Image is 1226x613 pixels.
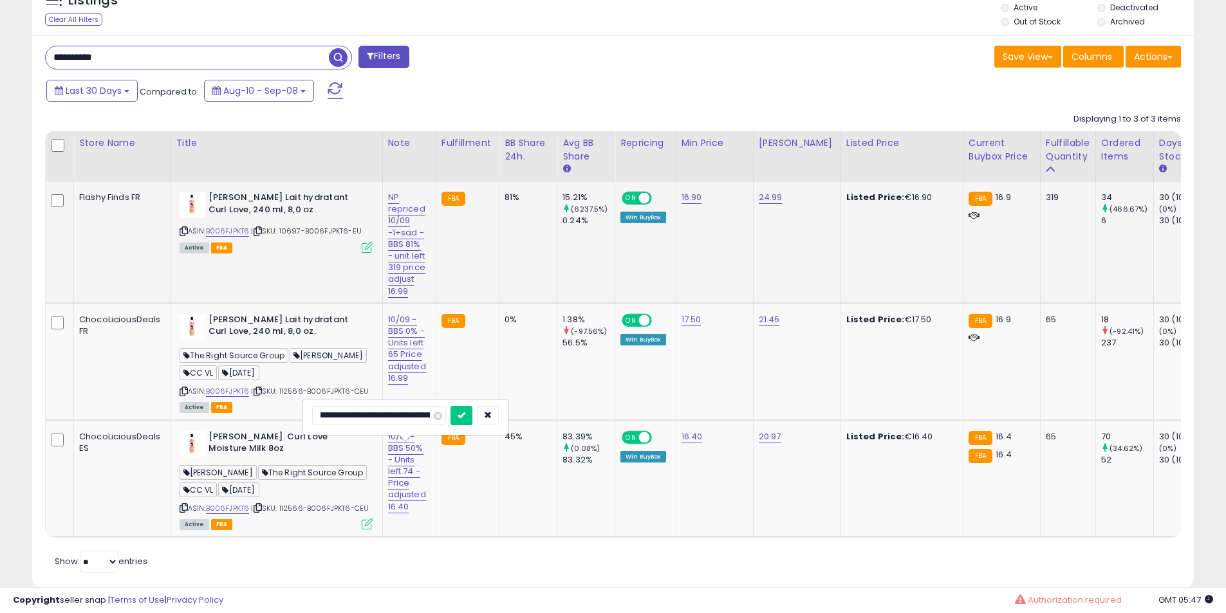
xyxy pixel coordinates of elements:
div: 52 [1101,454,1153,466]
span: ON [623,432,639,443]
span: ON [623,315,639,325]
a: 21.45 [759,313,780,326]
span: ON [623,193,639,204]
div: 81% [505,192,547,203]
div: Win BuyBox [620,212,666,223]
a: 16.90 [682,191,702,204]
span: | SKU: 112566-B006FJPKT6-CEU [251,386,369,396]
b: Listed Price: [846,191,905,203]
div: €16.90 [846,192,953,203]
span: [PERSON_NAME] [180,465,257,480]
div: 30 (100%) [1159,431,1211,443]
small: FBA [969,449,992,463]
div: 18 [1101,314,1153,325]
div: Store Name [79,136,165,150]
small: (466.67%) [1110,204,1147,214]
label: Deactivated [1110,2,1158,13]
div: ASIN: [180,314,373,412]
div: BB Share 24h. [505,136,552,163]
div: Clear All Filters [45,14,102,26]
div: Current Buybox Price [969,136,1035,163]
button: Last 30 Days [46,80,138,102]
div: 237 [1101,337,1153,349]
div: Avg BB Share [562,136,609,163]
div: 30 (100%) [1159,337,1211,349]
div: Repricing [620,136,671,150]
img: 31nnOs-ASyL._SL40_.jpg [180,431,205,457]
small: Avg BB Share. [562,163,570,175]
small: (34.62%) [1110,443,1142,453]
span: 16.9 [996,313,1011,325]
span: Compared to: [140,86,199,98]
div: 0.24% [562,215,615,226]
div: 0% [505,314,547,325]
b: Listed Price: [846,313,905,325]
span: 16.4 [996,430,1012,443]
small: (-92.41%) [1110,326,1144,336]
div: 45% [505,431,547,443]
button: Actions [1126,46,1181,68]
div: Fulfillment [441,136,494,150]
span: 16.4 [996,448,1012,461]
span: | SKU: 10697-B006FJPKT6-EU [251,226,361,236]
span: 16.9 [996,191,1011,203]
small: FBA [441,431,465,445]
a: B006FJPKT6 [206,503,250,514]
div: 30 (100%) [1159,215,1211,226]
small: FBA [441,192,465,206]
a: 10/09 - BBS 0% - Units left 65 Price adjusted 16.99 [388,313,426,385]
span: 2025-10-9 05:47 GMT [1158,594,1213,606]
small: FBA [969,192,992,206]
div: ChocoLiciousDeals FR [79,314,161,337]
span: [DATE] [218,482,259,497]
small: (-97.56%) [571,326,607,336]
div: Listed Price [846,136,958,150]
div: seller snap | | [13,594,223,607]
a: B006FJPKT6 [206,226,250,237]
span: Last 30 Days [66,84,122,97]
div: Displaying 1 to 3 of 3 items [1073,113,1181,125]
a: 24.99 [759,191,783,204]
span: CC VL [180,482,218,497]
small: (0%) [1159,204,1177,214]
div: ASIN: [180,431,373,529]
span: | SKU: 112566-B006FJPKT6-CEU [251,503,369,513]
b: [PERSON_NAME]. Curl Love Moisture Milk 8oz [209,431,365,458]
div: [PERSON_NAME] [759,136,835,150]
div: 34 [1101,192,1153,203]
a: 10/08- BBS 50% - Units left 74 -Price adjusted 16.40 [388,430,426,513]
div: 65 [1046,431,1086,443]
small: (0.08%) [571,443,600,453]
a: NP repriced 10/09 -1+sad - BBS 81% - unit left 319 price adjust 16.99 [388,191,425,298]
img: 31nnOs-ASyL._SL40_.jpg [180,314,205,340]
small: (0%) [1159,443,1177,453]
span: OFF [650,315,671,325]
div: 70 [1101,431,1153,443]
span: FBA [211,402,233,413]
button: Filters [358,46,409,68]
div: 65 [1046,314,1086,325]
span: All listings currently available for purchase on Amazon [180,242,209,253]
span: Columns [1072,50,1112,63]
div: Flashy Finds FR [79,192,161,203]
span: CC VL [180,365,218,380]
div: Days In Stock [1159,136,1206,163]
span: The Right Source Group [258,465,367,480]
div: Min Price [682,136,748,150]
span: All listings currently available for purchase on Amazon [180,402,209,413]
div: 83.39% [562,431,615,443]
div: €17.50 [846,314,953,325]
div: 30 (100%) [1159,314,1211,325]
small: (0%) [1159,326,1177,336]
span: FBA [211,519,233,530]
div: 319 [1046,192,1086,203]
a: Terms of Use [110,594,165,606]
div: 30 (100%) [1159,454,1211,466]
span: Aug-10 - Sep-08 [223,84,298,97]
div: €16.40 [846,431,953,443]
span: Show: entries [55,555,147,567]
a: 20.97 [759,430,781,443]
small: FBA [441,314,465,328]
span: OFF [650,432,671,443]
div: 83.32% [562,454,615,466]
